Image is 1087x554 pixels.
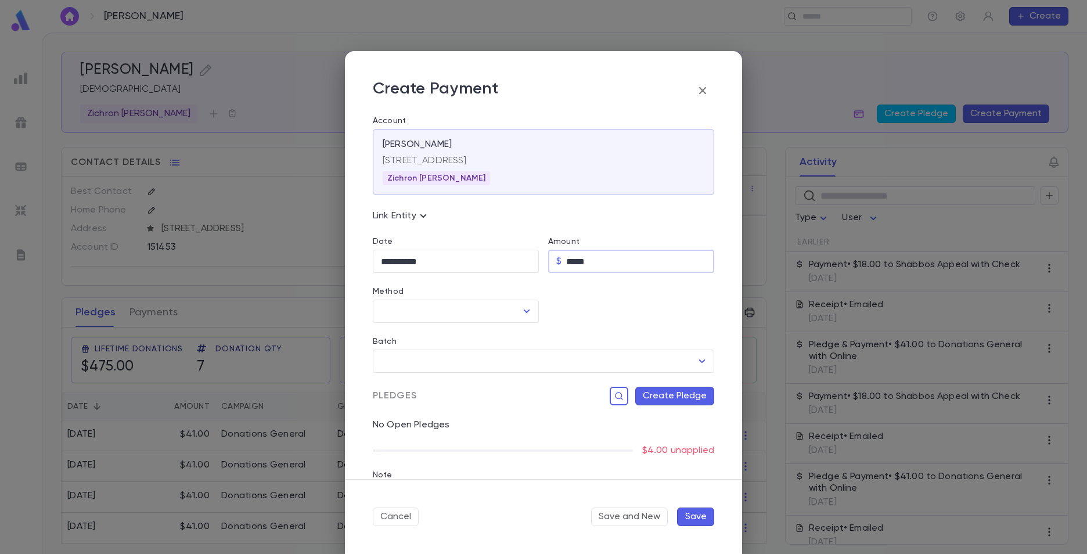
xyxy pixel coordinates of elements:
[383,174,490,183] span: Zichron [PERSON_NAME]
[373,209,430,223] p: Link Entity
[373,79,498,102] p: Create Payment
[373,287,404,296] label: Method
[519,303,535,319] button: Open
[373,116,714,125] label: Account
[677,508,714,526] button: Save
[642,445,714,456] p: $4.00 unapplied
[373,250,539,273] input: Choose date, selected date is Aug 17, 2025
[635,387,714,405] button: Create Pledge
[556,256,562,267] p: $
[373,337,397,346] label: Batch
[383,139,452,150] p: [PERSON_NAME]
[373,237,539,246] label: Date
[591,508,668,526] button: Save and New
[694,353,710,369] button: Open
[373,390,417,402] span: Pledges
[373,508,419,526] button: Cancel
[373,470,393,480] label: Note
[383,155,704,167] p: [STREET_ADDRESS]
[363,405,714,431] div: No Open Pledges
[548,237,580,246] label: Amount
